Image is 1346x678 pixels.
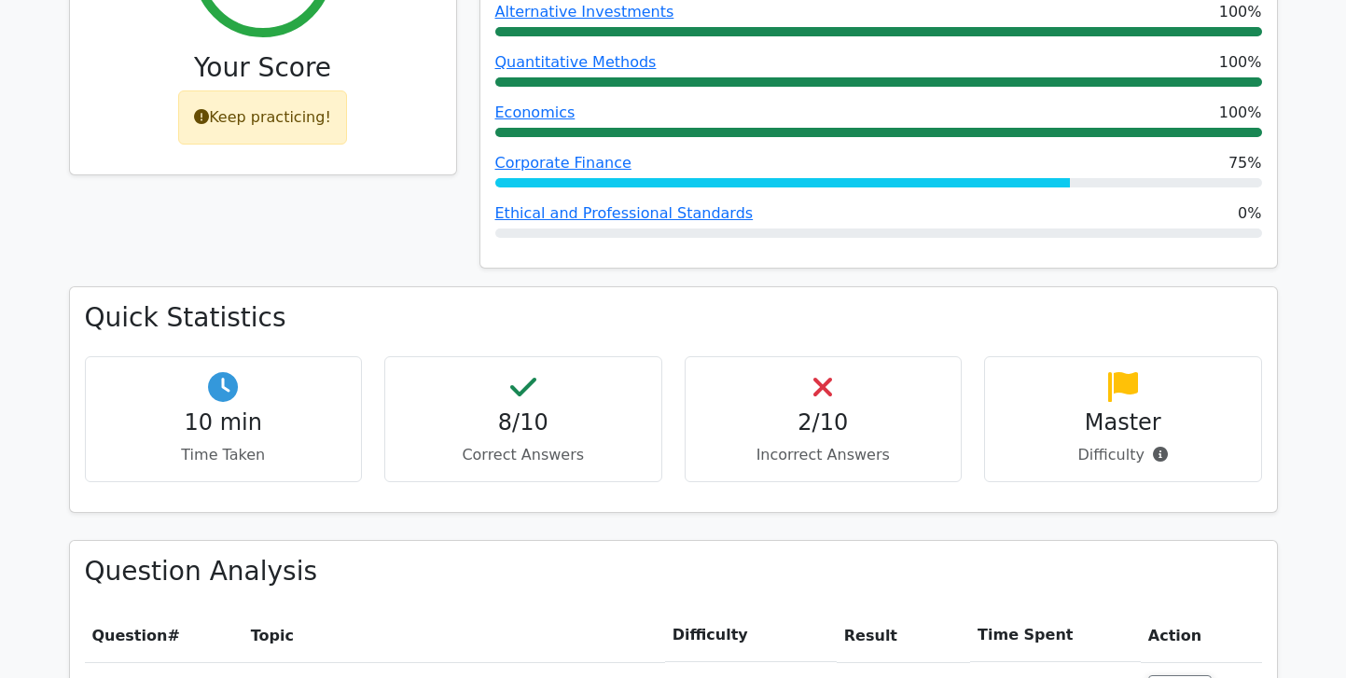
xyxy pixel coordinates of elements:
[1219,51,1262,74] span: 100%
[495,204,754,222] a: Ethical and Professional Standards
[1219,102,1262,124] span: 100%
[178,90,347,145] div: Keep practicing!
[495,104,576,121] a: Economics
[1000,444,1246,466] p: Difficulty
[837,609,970,662] th: Result
[665,609,837,662] th: Difficulty
[495,53,657,71] a: Quantitative Methods
[495,154,631,172] a: Corporate Finance
[400,444,646,466] p: Correct Answers
[1141,609,1262,662] th: Action
[92,627,168,644] span: Question
[101,444,347,466] p: Time Taken
[85,52,441,84] h3: Your Score
[85,302,1262,334] h3: Quick Statistics
[970,609,1141,662] th: Time Spent
[85,609,243,662] th: #
[701,444,947,466] p: Incorrect Answers
[1228,152,1262,174] span: 75%
[101,409,347,436] h4: 10 min
[243,609,665,662] th: Topic
[701,409,947,436] h4: 2/10
[1000,409,1246,436] h4: Master
[400,409,646,436] h4: 8/10
[85,556,1262,588] h3: Question Analysis
[1238,202,1261,225] span: 0%
[495,3,674,21] a: Alternative Investments
[1219,1,1262,23] span: 100%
